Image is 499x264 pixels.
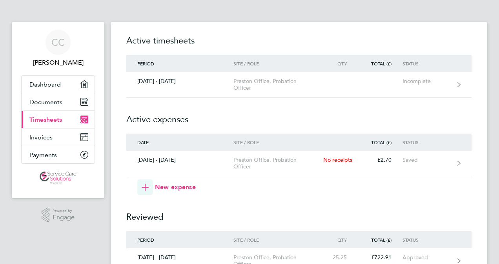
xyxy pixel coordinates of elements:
[155,183,196,192] span: New expense
[22,146,95,163] a: Payments
[29,134,53,141] span: Invoices
[358,254,402,261] div: £722.91
[29,98,62,106] span: Documents
[21,172,95,184] a: Go to home page
[29,81,61,88] span: Dashboard
[126,254,233,261] div: [DATE] - [DATE]
[22,111,95,128] a: Timesheets
[126,157,233,163] div: [DATE] - [DATE]
[126,139,233,145] div: Date
[22,76,95,93] a: Dashboard
[233,157,323,170] div: Preston Office, Probation Officer
[323,157,358,163] div: No receipts
[126,195,472,231] h2: Reviewed
[22,93,95,110] a: Documents
[358,61,402,66] div: Total (£)
[126,151,472,176] a: [DATE] - [DATE]Preston Office, Probation OfficerNo receipts£2.70Saved
[402,78,451,85] div: Incomplete
[137,60,154,67] span: Period
[358,157,402,163] div: £2.70
[358,237,402,242] div: Total (£)
[323,237,358,242] div: Qty
[126,78,233,85] div: [DATE] - [DATE]
[233,237,323,242] div: Site / Role
[402,237,451,242] div: Status
[53,214,75,221] span: Engage
[402,157,451,163] div: Saved
[233,61,323,66] div: Site / Role
[323,61,358,66] div: Qty
[21,58,95,67] span: Carol Caine
[40,172,76,184] img: servicecare-logo-retina.png
[323,254,358,261] div: 25.25
[51,37,65,47] span: CC
[137,179,196,195] button: New expense
[402,139,451,145] div: Status
[126,98,472,134] h2: Active expenses
[137,237,154,243] span: Period
[233,139,323,145] div: Site / Role
[358,139,402,145] div: Total (£)
[29,116,62,123] span: Timesheets
[126,72,472,98] a: [DATE] - [DATE]Preston Office, Probation OfficerIncomplete
[29,151,57,159] span: Payments
[12,22,104,198] nav: Main navigation
[21,30,95,67] a: CC[PERSON_NAME]
[42,208,75,222] a: Powered byEngage
[233,78,323,91] div: Preston Office, Probation Officer
[22,128,95,146] a: Invoices
[402,61,451,66] div: Status
[402,254,451,261] div: Approved
[53,208,75,214] span: Powered by
[126,34,472,55] h2: Active timesheets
